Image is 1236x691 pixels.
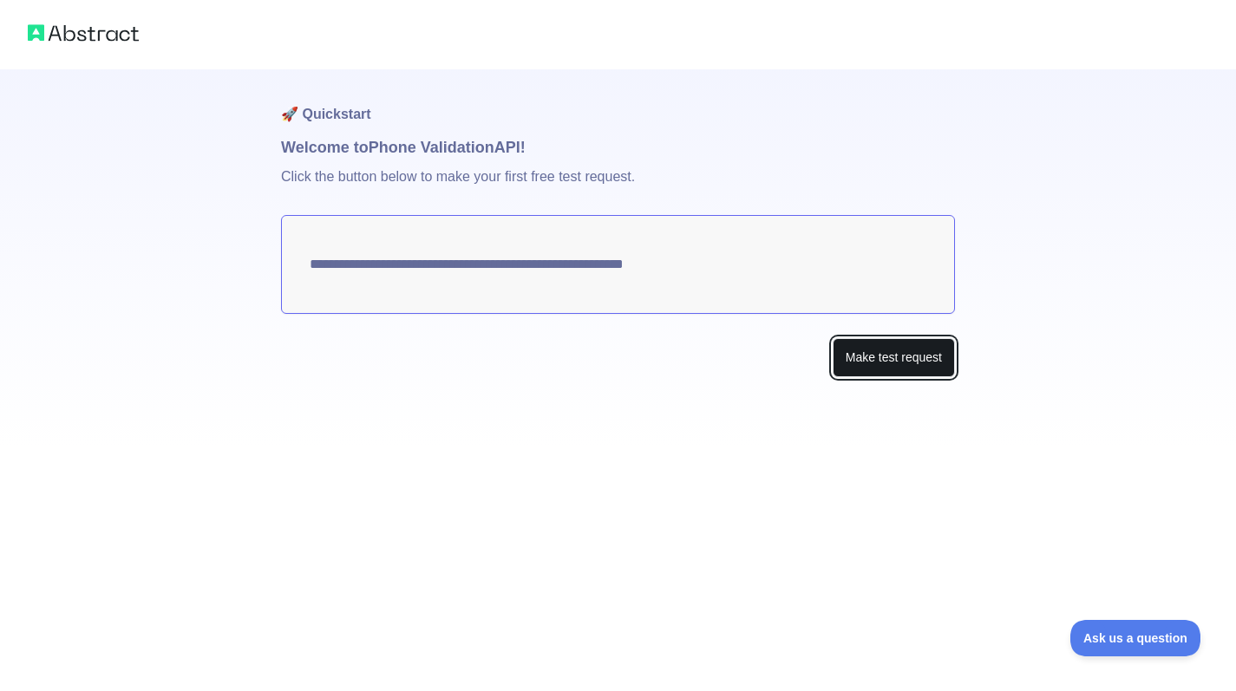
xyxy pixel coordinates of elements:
[281,135,955,160] h1: Welcome to Phone Validation API!
[833,338,955,377] button: Make test request
[281,69,955,135] h1: 🚀 Quickstart
[1070,620,1201,656] iframe: Toggle Customer Support
[28,21,139,45] img: Abstract logo
[281,160,955,215] p: Click the button below to make your first free test request.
